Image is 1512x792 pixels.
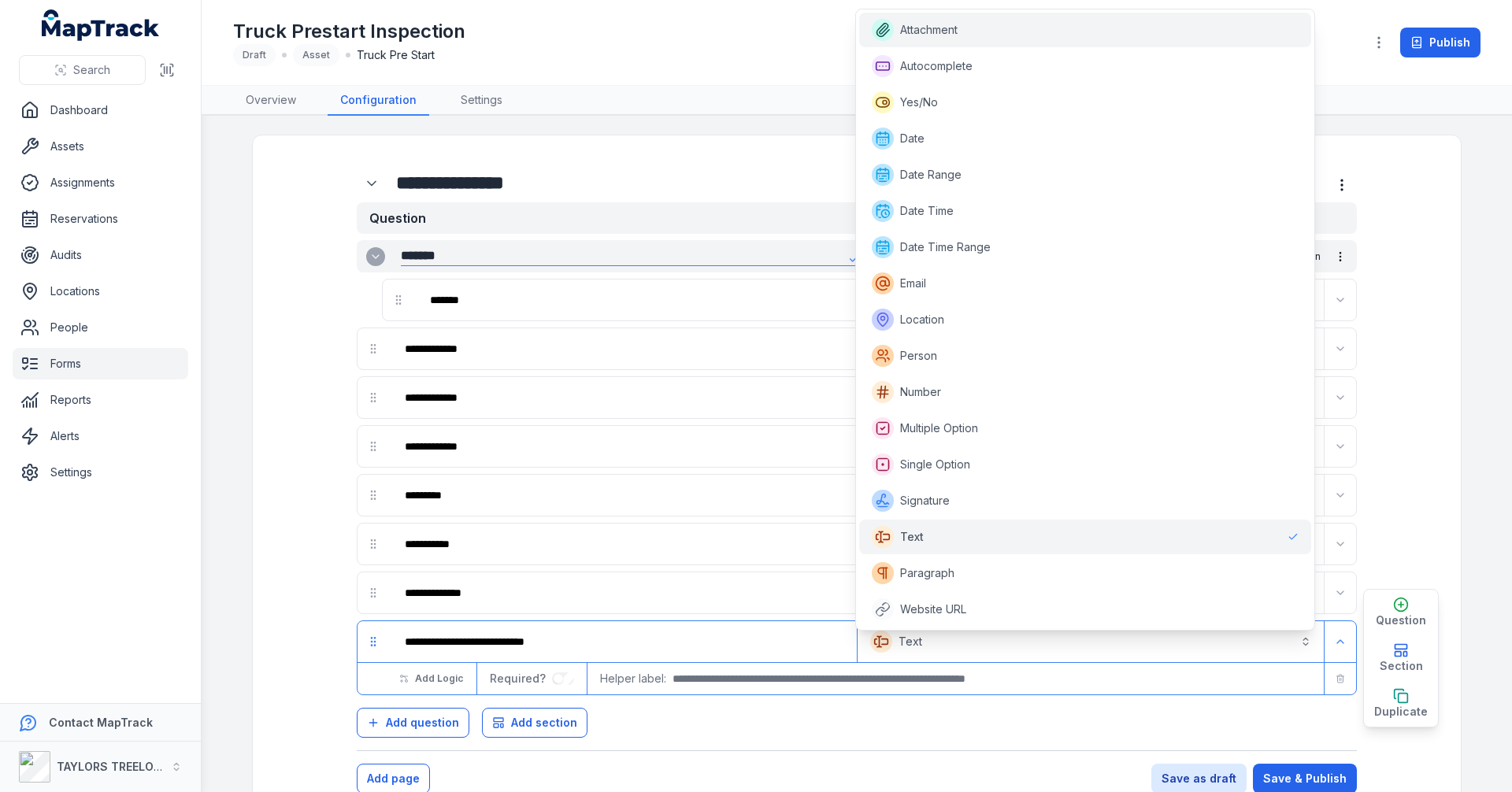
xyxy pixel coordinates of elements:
[900,131,925,146] span: Date
[861,624,1321,659] button: Text
[900,565,954,581] span: Paragraph
[900,239,991,255] span: Date Time Range
[900,420,978,436] span: Multiple Option
[900,203,954,219] span: Date Time
[900,529,924,545] span: Text
[855,9,1315,631] div: Text
[900,167,962,183] span: Date Range
[900,94,938,110] span: Yes/No
[900,384,941,400] span: Number
[900,493,950,509] span: Signature
[900,312,944,328] span: Location
[900,457,970,472] span: Single Option
[900,276,926,291] span: Email
[900,22,958,38] span: Attachment
[900,601,966,617] span: Website URL
[900,348,937,364] span: Person
[900,58,973,74] span: Autocomplete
